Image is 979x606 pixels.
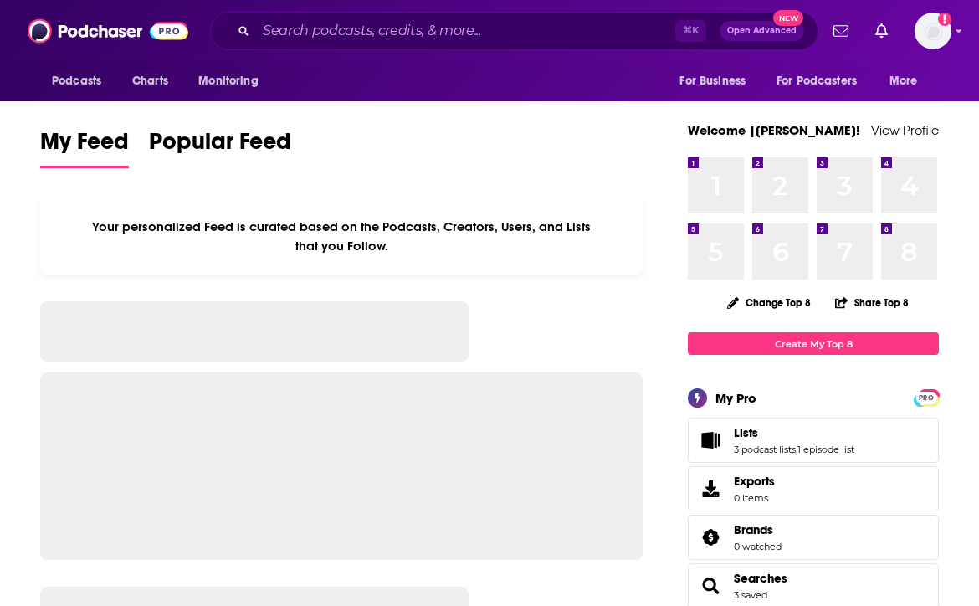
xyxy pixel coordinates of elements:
[40,127,129,166] span: My Feed
[834,286,910,319] button: Share Top 8
[773,10,803,26] span: New
[734,522,773,537] span: Brands
[40,127,129,168] a: My Feed
[734,425,758,440] span: Lists
[198,69,258,93] span: Monitoring
[688,418,939,463] span: Lists
[210,12,818,50] div: Search podcasts, credits, & more...
[734,589,767,601] a: 3 saved
[777,69,857,93] span: For Podcasters
[694,574,727,598] a: Searches
[187,65,279,97] button: open menu
[869,17,894,45] a: Show notifications dropdown
[916,391,936,403] a: PRO
[149,127,291,166] span: Popular Feed
[688,466,939,511] a: Exports
[796,444,797,455] span: ,
[915,13,951,49] img: User Profile
[688,332,939,355] a: Create My Top 8
[40,65,123,97] button: open menu
[916,392,936,404] span: PRO
[915,13,951,49] span: Logged in as Ruth_Nebius
[694,429,727,452] a: Lists
[766,65,881,97] button: open menu
[878,65,939,97] button: open menu
[688,515,939,560] span: Brands
[668,65,766,97] button: open menu
[149,127,291,168] a: Popular Feed
[40,198,643,275] div: Your personalized Feed is curated based on the Podcasts, Creators, Users, and Lists that you Follow.
[256,18,675,44] input: Search podcasts, credits, & more...
[28,15,188,47] img: Podchaser - Follow, Share and Rate Podcasts
[827,17,855,45] a: Show notifications dropdown
[715,390,756,406] div: My Pro
[871,122,939,138] a: View Profile
[734,474,775,489] span: Exports
[688,122,860,138] a: Welcome |[PERSON_NAME]!
[734,541,782,552] a: 0 watched
[694,526,727,549] a: Brands
[52,69,101,93] span: Podcasts
[679,69,746,93] span: For Business
[734,492,775,504] span: 0 items
[132,69,168,93] span: Charts
[915,13,951,49] button: Show profile menu
[720,21,804,41] button: Open AdvancedNew
[734,425,854,440] a: Lists
[734,571,787,586] a: Searches
[717,292,821,313] button: Change Top 8
[675,20,706,42] span: ⌘ K
[734,522,782,537] a: Brands
[121,65,178,97] a: Charts
[727,27,797,35] span: Open Advanced
[797,444,854,455] a: 1 episode list
[734,444,796,455] a: 3 podcast lists
[889,69,918,93] span: More
[938,13,951,26] svg: Add a profile image
[694,477,727,501] span: Exports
